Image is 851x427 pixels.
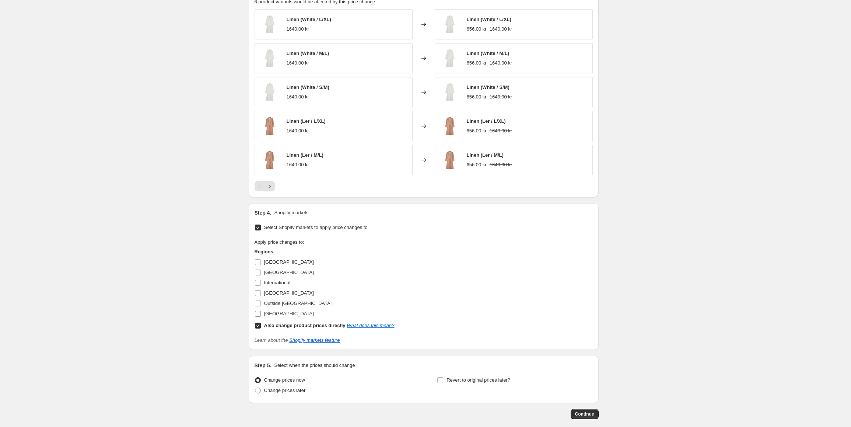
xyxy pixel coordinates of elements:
img: kimino_white_pack_1_80x.png [259,13,281,35]
strike: 1640.00 kr [490,25,512,33]
i: Learn about the [255,337,340,343]
img: kimino_white_pack_1_80x.png [259,81,281,103]
span: Linen (White / S/M) [287,84,329,90]
img: linen_kimono_ler_pack_1_80x.png [439,115,461,137]
span: Linen (Ler / L/XL) [467,118,506,124]
strike: 1640.00 kr [490,127,512,135]
strike: 1640.00 kr [490,161,512,169]
span: Linen (White / L/XL) [287,17,331,22]
span: Revert to original prices later? [446,377,510,383]
a: What does this mean? [347,323,394,328]
span: [GEOGRAPHIC_DATA] [264,311,314,316]
span: Linen (White / M/L) [467,51,509,56]
span: Change prices later [264,388,306,393]
strike: 1640.00 kr [490,93,512,101]
div: 1640.00 kr [287,161,309,169]
span: [GEOGRAPHIC_DATA] [264,270,314,275]
button: Next [265,181,275,191]
div: 656.00 kr [467,93,487,101]
img: kimino_white_pack_1_80x.png [259,47,281,69]
span: Linen (White / M/L) [287,51,329,56]
div: 656.00 kr [467,127,487,135]
span: Linen (White / S/M) [467,84,509,90]
img: kimino_white_pack_1_80x.png [439,81,461,103]
span: Continue [575,411,594,417]
nav: Pagination [255,181,275,191]
div: 656.00 kr [467,161,487,169]
img: kimino_white_pack_1_80x.png [439,13,461,35]
img: linen_kimono_ler_pack_1_80x.png [259,149,281,171]
span: International [264,280,291,285]
span: Select Shopify markets to apply price changes to [264,225,368,230]
span: Outside [GEOGRAPHIC_DATA] [264,301,332,306]
span: Linen (Ler / L/XL) [287,118,326,124]
b: Also change product prices directly [264,323,346,328]
div: 1640.00 kr [287,127,309,135]
span: Change prices now [264,377,305,383]
span: Linen (White / L/XL) [467,17,511,22]
p: Shopify markets [274,209,308,216]
p: Select when the prices should change [274,362,355,369]
div: 1640.00 kr [287,93,309,101]
img: kimino_white_pack_1_80x.png [439,47,461,69]
img: linen_kimono_ler_pack_1_80x.png [259,115,281,137]
div: 1640.00 kr [287,59,309,67]
div: 656.00 kr [467,25,487,33]
h2: Step 5. [255,362,272,369]
div: 656.00 kr [467,59,487,67]
a: Shopify markets feature [289,337,340,343]
img: linen_kimono_ler_pack_1_80x.png [439,149,461,171]
h3: Regions [255,248,395,256]
button: Continue [571,409,599,419]
span: Apply price changes to: [255,239,304,245]
span: Linen (Ler / M/L) [467,152,504,158]
strike: 1640.00 kr [490,59,512,67]
span: Linen (Ler / M/L) [287,152,323,158]
span: [GEOGRAPHIC_DATA] [264,290,314,296]
h2: Step 4. [255,209,272,216]
div: 1640.00 kr [287,25,309,33]
span: [GEOGRAPHIC_DATA] [264,259,314,265]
